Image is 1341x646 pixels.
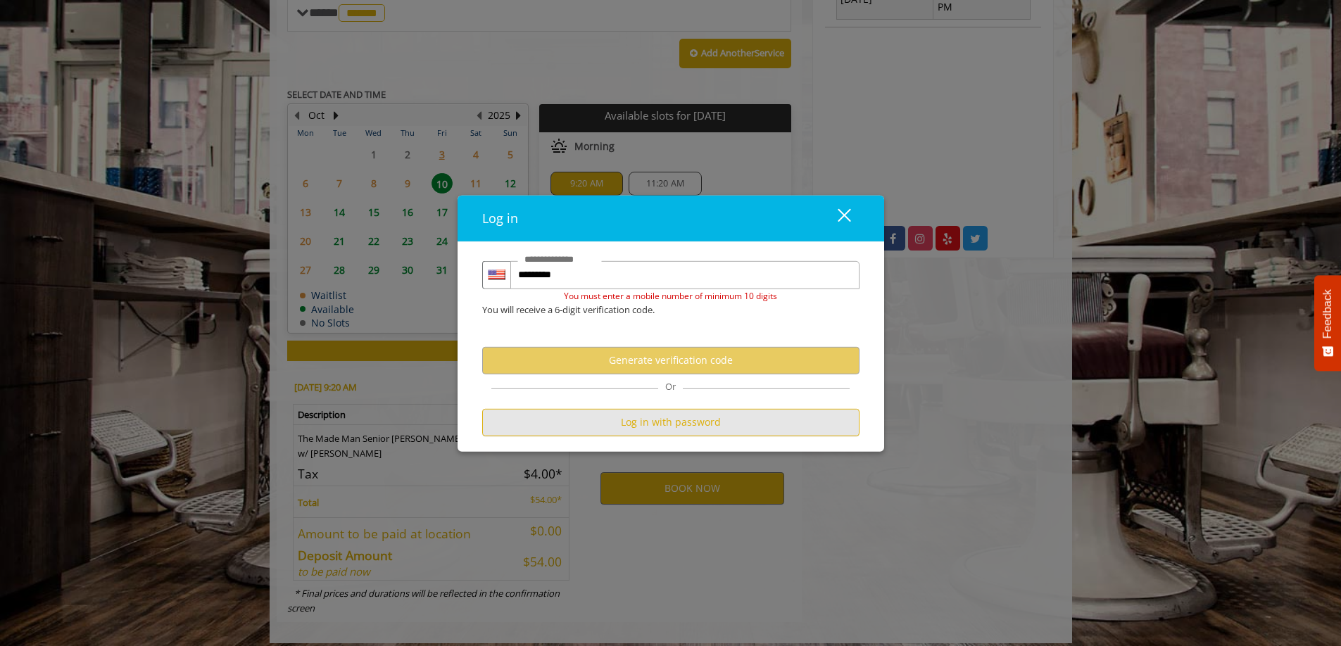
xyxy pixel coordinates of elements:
[482,210,518,227] span: Log in
[482,347,860,374] button: Generate verification code
[482,261,510,289] div: Country
[812,203,860,232] button: close dialog
[1314,275,1341,371] button: Feedback - Show survey
[1321,289,1334,338] span: Feedback
[482,289,860,303] div: You must enter a mobile number of minimum 10 digits
[482,409,860,436] button: Log in with password
[821,208,850,229] div: close dialog
[472,303,849,317] div: You will receive a 6-digit verification code.
[658,380,683,393] span: Or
